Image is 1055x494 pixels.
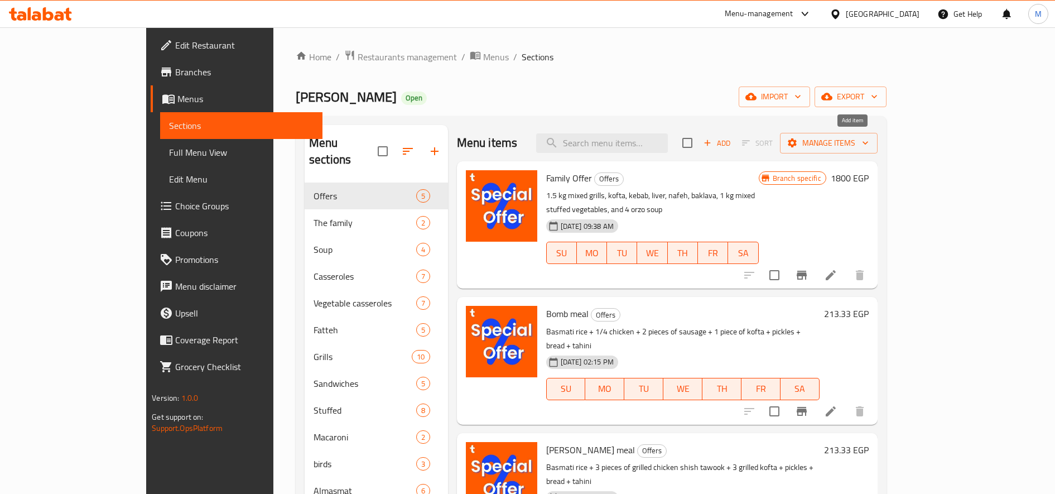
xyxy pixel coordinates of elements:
[546,170,592,186] span: Family Offer
[336,50,340,64] li: /
[151,353,322,380] a: Grocery Checklist
[305,343,448,370] div: Grills10
[417,432,430,443] span: 2
[815,87,887,107] button: export
[739,87,810,107] button: import
[151,246,322,273] a: Promotions
[702,245,724,261] span: FR
[417,325,430,335] span: 5
[314,270,416,283] div: Casseroles
[846,8,919,20] div: [GEOGRAPHIC_DATA]
[417,459,430,469] span: 3
[305,263,448,290] div: Casseroles7
[824,405,837,418] a: Edit menu item
[668,242,698,264] button: TH
[702,137,732,150] span: Add
[421,138,448,165] button: Add section
[546,305,589,322] span: Bomb meal
[305,316,448,343] div: Fatteh5
[466,306,537,377] img: Bomb meal
[668,381,698,397] span: WE
[401,93,427,103] span: Open
[416,216,430,229] div: items
[314,323,416,337] span: Fatteh
[466,170,537,242] img: Family Offer
[175,306,314,320] span: Upsell
[175,199,314,213] span: Choice Groups
[152,410,203,424] span: Get support on:
[296,50,887,64] nav: breadcrumb
[748,90,801,104] span: import
[590,381,620,397] span: MO
[642,245,663,261] span: WE
[314,377,416,390] span: Sandwiches
[733,245,754,261] span: SA
[314,216,416,229] div: The family
[296,84,397,109] span: [PERSON_NAME]
[707,381,737,397] span: TH
[169,172,314,186] span: Edit Menu
[305,236,448,263] div: Soup4
[151,59,322,85] a: Branches
[314,350,412,363] span: Grills
[746,381,776,397] span: FR
[394,138,421,165] span: Sort sections
[314,404,416,417] span: Stuffed
[546,325,820,353] p: Basmati rice + 1/4 chicken + 2 pieces of sausage + 1 piece of kofta + pickles + bread + tahini
[314,296,416,310] span: Vegetable casseroles
[305,183,448,209] div: Offers5
[314,189,416,203] span: Offers
[401,92,427,105] div: Open
[151,273,322,300] a: Menu disclaimer
[151,219,322,246] a: Coupons
[151,300,322,327] a: Upsell
[412,350,430,363] div: items
[763,400,786,423] span: Select to update
[672,245,693,261] span: TH
[417,218,430,228] span: 2
[585,378,624,400] button: MO
[556,221,618,232] span: [DATE] 09:38 AM
[412,352,429,362] span: 10
[417,271,430,282] span: 7
[175,65,314,79] span: Branches
[581,245,603,261] span: MO
[160,139,322,166] a: Full Menu View
[763,263,786,287] span: Select to update
[607,242,637,264] button: TU
[169,119,314,132] span: Sections
[789,136,869,150] span: Manage items
[637,444,667,458] div: Offers
[513,50,517,64] li: /
[591,309,620,322] span: Offers
[151,193,322,219] a: Choice Groups
[595,172,623,185] span: Offers
[551,245,572,261] span: SU
[1035,8,1042,20] span: M
[309,135,378,168] h2: Menu sections
[788,398,815,425] button: Branch-specific-item
[151,327,322,353] a: Coverage Report
[305,450,448,477] div: birds3
[416,377,430,390] div: items
[160,166,322,193] a: Edit Menu
[305,397,448,424] div: Stuffed8
[371,140,394,163] span: Select all sections
[551,381,581,397] span: SU
[483,50,509,64] span: Menus
[152,421,223,435] a: Support.OpsPlatform
[417,191,430,202] span: 5
[417,244,430,255] span: 4
[638,444,666,457] span: Offers
[416,243,430,256] div: items
[305,424,448,450] div: Macaroni2
[546,461,820,488] p: Basmati rice + 3 pieces of grilled chicken shish tawook + 3 grilled kofta + pickles + bread + tahini
[169,146,314,159] span: Full Menu View
[725,7,793,21] div: Menu-management
[175,360,314,373] span: Grocery Checklist
[416,430,430,444] div: items
[594,172,624,186] div: Offers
